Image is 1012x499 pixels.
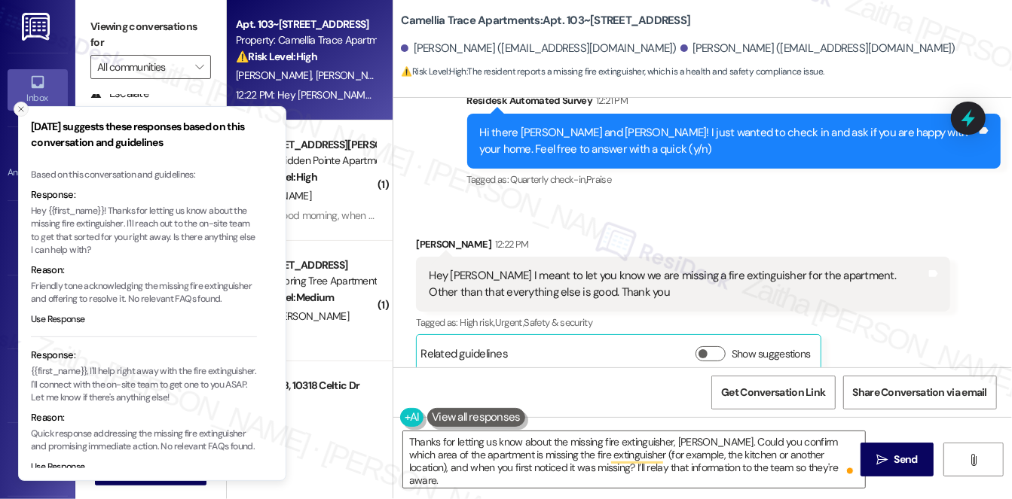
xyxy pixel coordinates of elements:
[31,313,85,327] button: Use Response
[894,452,917,467] span: Send
[236,50,317,63] strong: ⚠️ Risk Level: High
[401,65,466,78] strong: ⚠️ Risk Level: High
[236,137,375,153] div: Apt. [STREET_ADDRESS][PERSON_NAME]
[236,257,375,273] div: Apt. [STREET_ADDRESS]
[31,263,257,278] div: Reason:
[236,273,375,289] div: Property: Spring Tree Apartments
[510,173,586,186] span: Quarterly check-in ,
[524,316,592,329] span: Safety & security
[8,218,68,258] a: Site Visit •
[195,61,203,73] i: 
[31,365,257,405] p: {{first_name}}, I'll help right away with the fire extinguisher. I'll connect with the on-site te...
[460,316,495,329] span: High risk ,
[31,205,257,257] p: Hey {{first_name}}! Thanks for letting us know about the missing fire extinguisher. I'll reach ou...
[586,173,611,186] span: Praise
[429,268,926,300] div: Hey [PERSON_NAME] I meant to let you know we are missing a fire extinguisher for the apartment. O...
[495,316,524,329] span: Urgent ,
[31,119,257,151] h3: [DATE] suggests these responses based on this conversation and guidelines
[31,348,257,363] div: Response:
[876,454,888,466] i: 
[968,454,979,466] i: 
[420,346,508,368] div: Related guidelines
[236,32,375,48] div: Property: Camellia Trace Apartments
[8,69,68,110] a: Inbox
[316,68,391,82] span: [PERSON_NAME]
[97,55,187,79] input: All communities
[416,312,950,333] div: Tagged as:
[403,431,865,488] textarea: To enrich screen reader interactions, please activate Accessibility in Grammarly extension settings
[680,41,955,56] div: [PERSON_NAME] ([EMAIL_ADDRESS][DOMAIN_NAME])
[491,236,529,252] div: 12:22 PM
[31,410,257,425] div: Reason:
[401,64,824,80] span: : The resident reports a missing fire extinguisher, which is a health and safety compliance issue.
[236,88,922,102] div: 12:22 PM: Hey [PERSON_NAME] meant to let you know we are missing a fire extinguisher for the apar...
[8,440,68,480] a: Leads
[236,153,375,169] div: Property: Hidden Pointe Apartments
[711,376,835,409] button: Get Conversation Link
[236,378,375,394] div: Apt. 46~08, 10318 Celtic Dr
[22,13,53,41] img: ResiDesk Logo
[8,291,68,332] a: Insights •
[861,443,934,476] button: Send
[467,169,1001,190] div: Tagged as:
[31,187,257,202] div: Response:
[8,365,68,406] a: Buildings
[14,102,29,117] button: Close toast
[90,86,149,102] div: Escalate
[401,41,676,56] div: [PERSON_NAME] ([EMAIL_ADDRESS][DOMAIN_NAME])
[480,125,977,157] div: Hi there [PERSON_NAME] and [PERSON_NAME]! I just wanted to check in and ask if you are happy with...
[843,376,997,409] button: Share Conversation via email
[401,13,690,29] b: Camellia Trace Apartments: Apt. 103~[STREET_ADDRESS]
[90,15,211,55] label: Viewing conversations for
[31,280,257,306] p: Friendly tone acknowledging the missing fire extinguisher and offering to resolve it. No relevant...
[236,17,375,32] div: Apt. 103~[STREET_ADDRESS]
[416,236,950,257] div: [PERSON_NAME]
[236,68,316,82] span: [PERSON_NAME]
[467,93,1001,114] div: Residesk Automated Survey
[721,385,825,400] span: Get Conversation Link
[732,346,811,362] label: Show suggestions
[31,461,85,474] button: Use Response
[853,385,987,400] span: Share Conversation via email
[31,169,257,182] div: Based on this conversation and guidelines:
[31,427,257,454] p: Quick response addressing the missing fire extinguisher and promising immediate action. No releva...
[274,309,349,323] span: [PERSON_NAME]
[592,93,628,108] div: 12:21 PM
